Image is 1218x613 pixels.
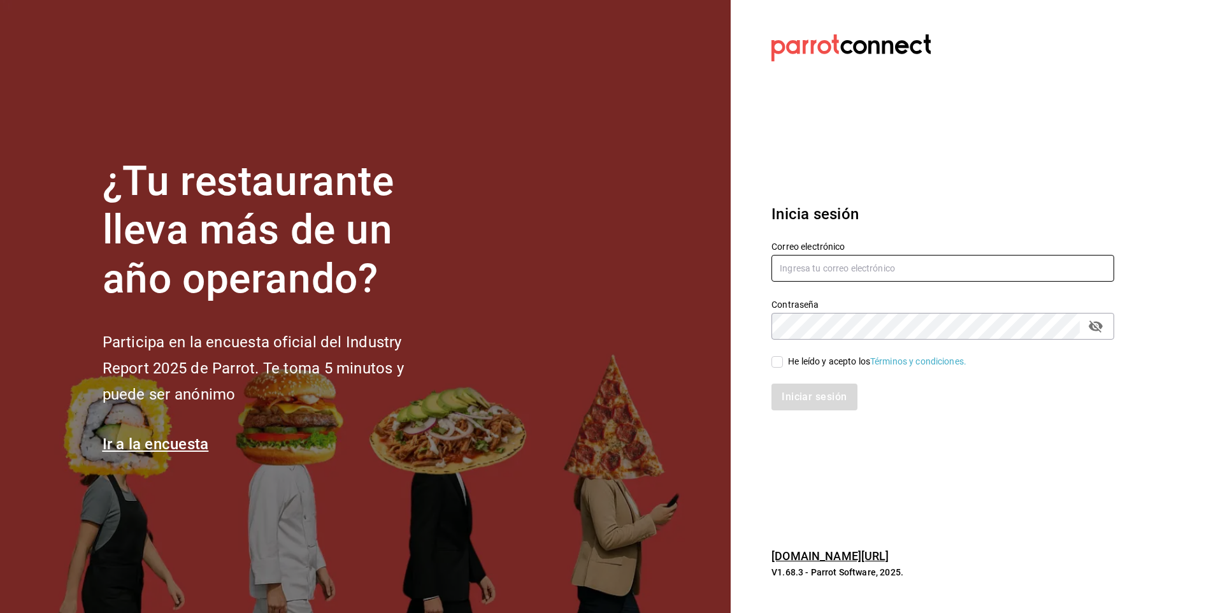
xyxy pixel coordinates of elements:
[870,356,966,366] a: Términos y condiciones.
[103,435,209,453] a: Ir a la encuesta
[771,566,1114,579] p: V1.68.3 - Parrot Software, 2025.
[788,355,966,368] div: He leído y acepto los
[103,329,447,407] h2: Participa en la encuesta oficial del Industry Report 2025 de Parrot. Te toma 5 minutos y puede se...
[771,299,1114,308] label: Contraseña
[103,157,447,304] h1: ¿Tu restaurante lleva más de un año operando?
[771,203,1114,226] h3: Inicia sesión
[1085,315,1107,337] button: passwordField
[771,549,889,563] a: [DOMAIN_NAME][URL]
[771,255,1114,282] input: Ingresa tu correo electrónico
[771,242,1114,250] label: Correo electrónico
